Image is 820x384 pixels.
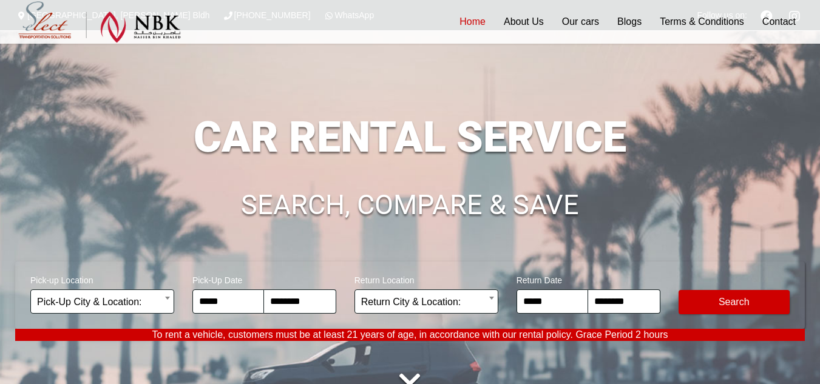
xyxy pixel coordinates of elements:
[354,289,498,314] span: Return City & Location:
[15,329,805,341] p: To rent a vehicle, customers must be at least 21 years of age, in accordance with our rental poli...
[15,116,805,158] h1: CAR RENTAL SERVICE
[361,290,492,314] span: Return City & Location:
[15,191,805,219] h1: SEARCH, COMPARE & SAVE
[30,268,174,289] span: Pick-up Location
[30,289,174,314] span: Pick-Up City & Location:
[18,1,181,43] img: Select Rent a Car
[517,268,660,289] span: Return Date
[354,268,498,289] span: Return Location
[679,290,790,314] button: Modify Search
[192,268,336,289] span: Pick-Up Date
[37,290,168,314] span: Pick-Up City & Location:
